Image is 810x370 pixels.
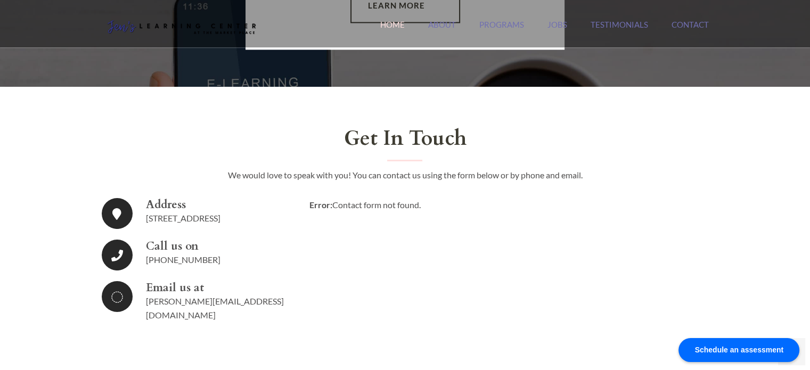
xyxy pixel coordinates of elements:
a: Testimonials [591,20,648,43]
h2: Get In Touch [204,127,605,161]
strong: Call us on [146,240,293,253]
a: [PHONE_NUMBER] [146,254,220,265]
a: [PERSON_NAME][EMAIL_ADDRESS][DOMAIN_NAME] [146,296,284,320]
strong: Email us at [146,281,293,294]
strong: Address [146,198,293,211]
p: Contact form not found. [309,198,708,212]
strong: Error: [309,200,332,210]
a: About [428,20,456,43]
p: We would love to speak with you! You can contact us using the form below or by phone and email. [204,168,605,182]
span: [STREET_ADDRESS] [146,213,220,223]
a: Programs [479,20,524,43]
a: Jobs [547,20,567,43]
img: Jen's Learning Center Logo Transparent [102,12,261,44]
a: Home [380,20,405,43]
div: Schedule an assessment [678,338,799,362]
a: Contact [672,20,709,43]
